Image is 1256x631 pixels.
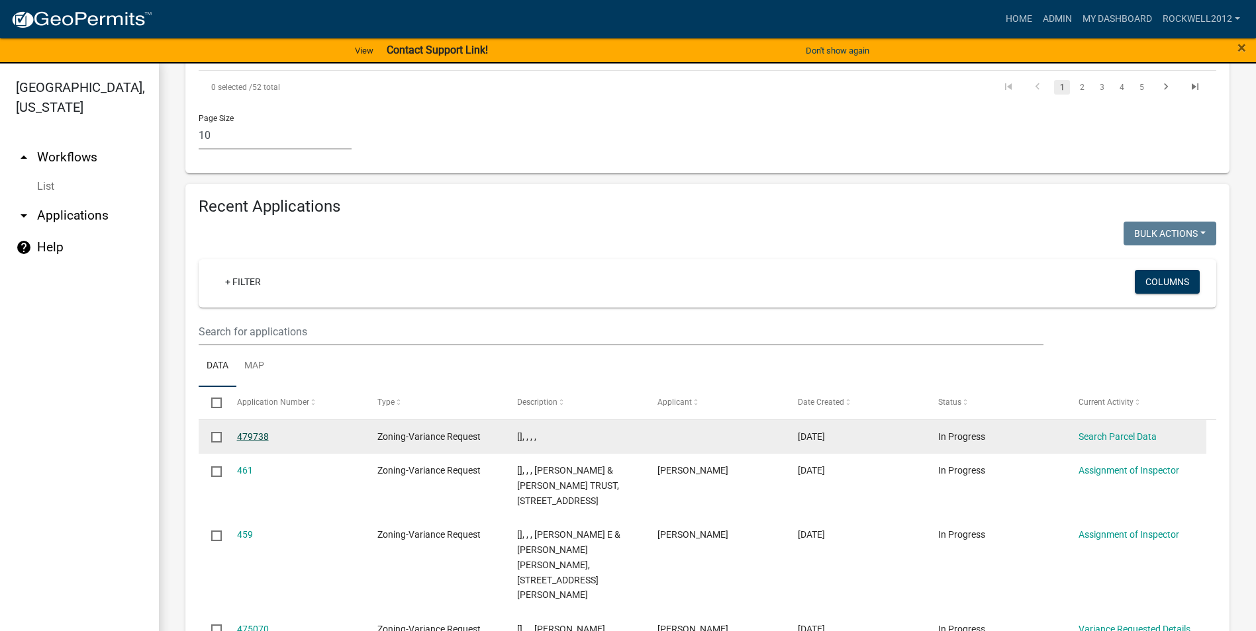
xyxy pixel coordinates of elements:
[377,529,481,540] span: Zoning-Variance Request
[645,387,785,419] datatable-header-cell: Applicant
[926,387,1066,419] datatable-header-cell: Status
[517,431,536,442] span: [], , , ,
[1094,80,1110,95] a: 3
[996,80,1021,95] a: go to first page
[237,529,253,540] a: 459
[1025,80,1050,95] a: go to previous page
[237,431,269,442] a: 479738
[517,465,619,506] span: [], , , BRADLEY R & JOANNA CALLAHAN TRUST, 11911 FERN BEACH DR
[785,387,926,419] datatable-header-cell: Date Created
[1153,80,1179,95] a: go to next page
[798,398,844,407] span: Date Created
[1114,80,1130,95] a: 4
[224,387,364,419] datatable-header-cell: Application Number
[1183,80,1208,95] a: go to last page
[1000,7,1038,32] a: Home
[377,398,395,407] span: Type
[1132,76,1151,99] li: page 5
[377,431,481,442] span: Zoning-Variance Request
[199,345,236,388] a: Data
[1074,80,1090,95] a: 2
[517,398,557,407] span: Description
[1079,431,1157,442] a: Search Parcel Data
[938,431,985,442] span: In Progress
[16,208,32,224] i: arrow_drop_down
[1066,387,1206,419] datatable-header-cell: Current Activity
[215,270,271,294] a: + Filter
[350,40,379,62] a: View
[798,529,825,540] span: 09/09/2025
[657,398,692,407] span: Applicant
[657,465,728,476] span: Joanna Callahan
[1092,76,1112,99] li: page 3
[657,529,728,540] span: Sara B Knudson
[16,149,32,165] i: arrow_drop_up
[211,83,252,92] span: 0 selected /
[1112,76,1132,99] li: page 4
[1079,465,1179,476] a: Assignment of Inspector
[377,465,481,476] span: Zoning-Variance Request
[1237,40,1246,56] button: Close
[1135,270,1200,294] button: Columns
[800,40,875,62] button: Don't show again
[798,431,825,442] span: 09/17/2025
[1054,80,1070,95] a: 1
[1079,529,1179,540] a: Assignment of Inspector
[1079,398,1134,407] span: Current Activity
[1052,76,1072,99] li: page 1
[199,387,224,419] datatable-header-cell: Select
[16,239,32,255] i: help
[364,387,505,419] datatable-header-cell: Type
[1072,76,1092,99] li: page 2
[938,465,985,476] span: In Progress
[517,529,620,600] span: [], , , BRIAN E & J BERG-GRAMER GRAMER, 11253 W LAKE EUNICE RD
[505,387,645,419] datatable-header-cell: Description
[199,197,1216,216] h4: Recent Applications
[1237,38,1246,57] span: ×
[938,398,961,407] span: Status
[1124,222,1216,245] button: Bulk Actions
[387,44,488,56] strong: Contact Support Link!
[199,318,1043,345] input: Search for applications
[236,345,272,388] a: Map
[1038,7,1077,32] a: Admin
[938,529,985,540] span: In Progress
[237,465,253,476] a: 461
[1134,80,1149,95] a: 5
[798,465,825,476] span: 09/16/2025
[1077,7,1157,32] a: My Dashboard
[237,398,309,407] span: Application Number
[1157,7,1245,32] a: Rockwell2012
[199,71,601,104] div: 52 total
